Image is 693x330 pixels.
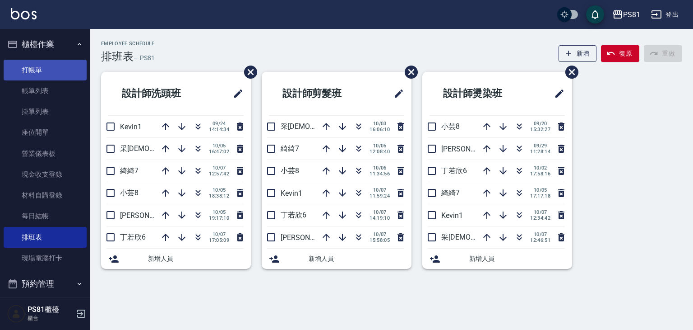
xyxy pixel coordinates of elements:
[441,211,463,220] span: Kevin1
[370,121,390,127] span: 10/03
[370,231,390,237] span: 10/07
[530,149,550,155] span: 11:28:14
[281,144,299,153] span: 綺綺7
[559,45,597,62] button: 新增
[441,145,499,153] span: [PERSON_NAME]3
[4,227,87,248] a: 排班表
[209,209,229,215] span: 10/05
[108,77,211,110] h2: 設計師洗頭班
[209,193,229,199] span: 18:38:12
[209,215,229,221] span: 19:17:10
[101,50,134,63] h3: 排班表
[237,59,259,85] span: 刪除班表
[4,80,87,101] a: 帳單列表
[209,121,229,127] span: 09/24
[4,296,87,319] button: 報表及分析
[281,189,302,198] span: Kevin1
[120,123,142,131] span: Kevin1
[441,122,460,131] span: 小芸8
[4,185,87,206] a: 材料自購登錄
[120,189,139,197] span: 小芸8
[281,211,306,219] span: 丁若欣6
[370,193,390,199] span: 11:59:24
[530,187,550,193] span: 10/05
[4,164,87,185] a: 現金收支登錄
[388,83,404,104] span: 修改班表的標題
[28,314,74,322] p: 櫃台
[549,83,565,104] span: 修改班表的標題
[269,77,371,110] h2: 設計師剪髮班
[609,5,644,24] button: PS81
[430,77,532,110] h2: 設計師燙染班
[120,211,178,220] span: [PERSON_NAME]3
[4,101,87,122] a: 掛單列表
[370,209,390,215] span: 10/07
[647,6,682,23] button: 登出
[11,8,37,19] img: Logo
[441,166,467,175] span: 丁若欣6
[530,121,550,127] span: 09/20
[120,166,139,175] span: 綺綺7
[370,171,390,177] span: 11:34:56
[441,233,527,241] span: 采[DEMOGRAPHIC_DATA]2
[398,59,419,85] span: 刪除班表
[530,231,550,237] span: 10/07
[4,272,87,296] button: 預約管理
[281,166,299,175] span: 小芸8
[469,254,565,264] span: 新增人員
[209,127,229,132] span: 14:14:34
[370,127,390,132] span: 16:06:10
[209,237,229,243] span: 17:05:09
[370,165,390,171] span: 10/06
[28,305,74,314] h5: PS81櫃檯
[530,171,550,177] span: 17:58:16
[4,122,87,143] a: 座位開單
[623,9,640,20] div: PS81
[227,83,244,104] span: 修改班表的標題
[4,206,87,226] a: 每日結帳
[209,231,229,237] span: 10/07
[530,165,550,171] span: 10/02
[422,249,572,269] div: 新增人員
[101,249,251,269] div: 新增人員
[370,237,390,243] span: 15:58:05
[370,215,390,221] span: 14:19:10
[370,149,390,155] span: 12:08:40
[530,215,550,221] span: 12:34:42
[209,165,229,171] span: 10/07
[7,305,25,323] img: Person
[4,33,87,56] button: 櫃檯作業
[209,143,229,149] span: 10/05
[4,60,87,80] a: 打帳單
[134,53,155,63] h6: — PS81
[530,237,550,243] span: 12:46:51
[209,149,229,155] span: 16:47:02
[530,143,550,149] span: 09/29
[370,143,390,149] span: 10/05
[530,127,550,132] span: 15:32:27
[586,5,604,24] button: save
[120,233,146,241] span: 丁若欣6
[148,254,244,264] span: 新增人員
[370,187,390,193] span: 10/07
[559,59,580,85] span: 刪除班表
[101,41,155,47] h2: Employee Schedule
[309,254,404,264] span: 新增人員
[281,122,366,131] span: 采[DEMOGRAPHIC_DATA]2
[281,233,339,242] span: [PERSON_NAME]3
[209,171,229,177] span: 12:57:42
[530,209,550,215] span: 10/07
[441,189,460,197] span: 綺綺7
[120,144,206,153] span: 采[DEMOGRAPHIC_DATA]2
[530,193,550,199] span: 17:17:18
[4,143,87,164] a: 營業儀表板
[209,187,229,193] span: 10/05
[601,45,639,62] button: 復原
[262,249,411,269] div: 新增人員
[4,248,87,269] a: 現場電腦打卡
